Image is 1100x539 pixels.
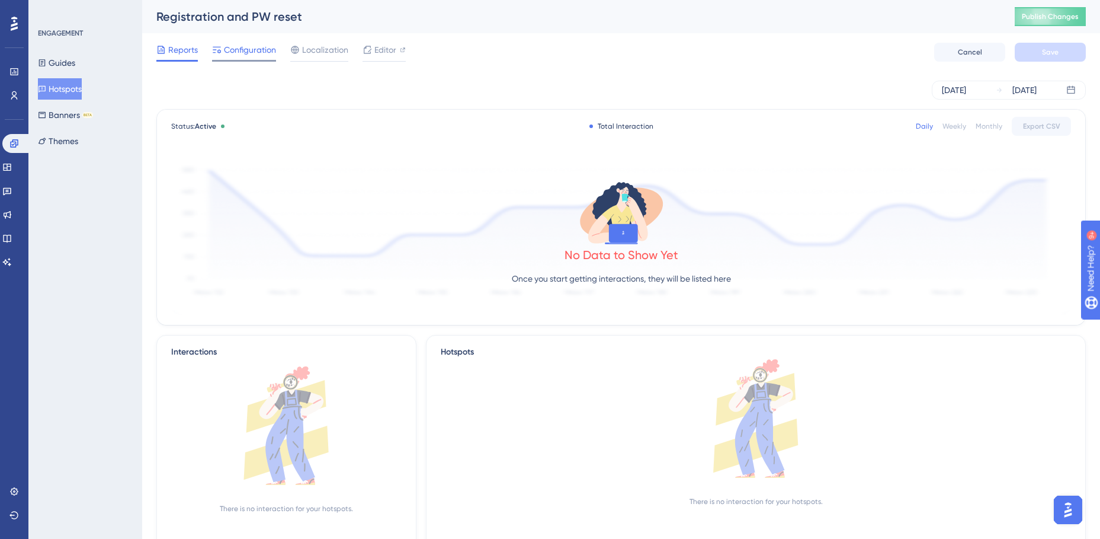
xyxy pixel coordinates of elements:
button: Themes [38,130,78,152]
span: Reports [168,43,198,57]
div: Weekly [942,122,966,131]
button: Save [1015,43,1086,62]
div: Interactions [171,345,217,359]
div: Hotspots [441,345,1071,359]
span: Save [1042,47,1059,57]
div: [DATE] [942,83,966,97]
div: [DATE] [1012,83,1037,97]
div: There is no interaction for your hotspots. [689,497,823,506]
div: BETA [82,112,93,118]
button: BannersBETA [38,104,93,126]
div: There is no interaction for your hotspots. [220,504,353,514]
p: Once you start getting interactions, they will be listed here [512,272,731,286]
button: Publish Changes [1015,7,1086,26]
button: Guides [38,52,75,74]
div: Daily [916,122,933,131]
div: Total Interaction [589,122,653,131]
div: ENGAGEMENT [38,28,83,38]
span: Export CSV [1023,122,1060,131]
div: 9+ [81,6,88,15]
span: Active [195,122,216,130]
span: Need Help? [28,3,74,17]
button: Hotspots [38,78,82,100]
span: Localization [302,43,348,57]
button: Export CSV [1012,117,1071,136]
span: Configuration [224,43,276,57]
div: Monthly [976,122,1002,131]
span: Cancel [958,47,982,57]
button: Cancel [934,43,1005,62]
div: Registration and PW reset [156,8,985,25]
span: Status: [171,122,216,131]
span: Publish Changes [1022,12,1079,21]
div: No Data to Show Yet [565,247,678,263]
span: Editor [374,43,396,57]
iframe: UserGuiding AI Assistant Launcher [1050,492,1086,528]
